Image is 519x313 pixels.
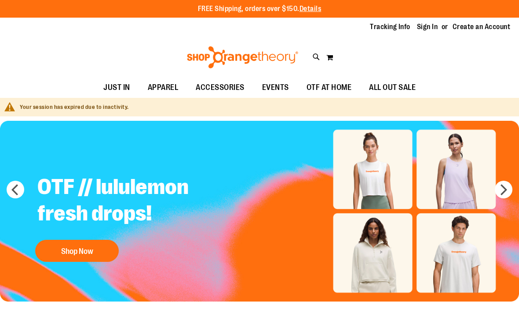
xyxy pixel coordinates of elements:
span: ACCESSORIES [196,78,245,97]
button: next [495,181,512,198]
img: Shop Orangetheory [186,46,300,68]
a: OTF // lululemon fresh drops! Shop Now [31,167,249,266]
button: prev [7,181,24,198]
p: FREE Shipping, orders over $150. [198,4,322,14]
span: APPAREL [148,78,179,97]
div: Your session has expired due to inactivity. [20,103,510,112]
a: Details [300,5,322,13]
span: JUST IN [103,78,130,97]
a: Tracking Info [370,22,410,32]
a: Create an Account [453,22,511,32]
span: ALL OUT SALE [369,78,416,97]
h2: OTF // lululemon fresh drops! [31,167,249,235]
button: Shop Now [35,240,119,262]
span: EVENTS [262,78,289,97]
a: Sign In [417,22,438,32]
span: OTF AT HOME [307,78,352,97]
